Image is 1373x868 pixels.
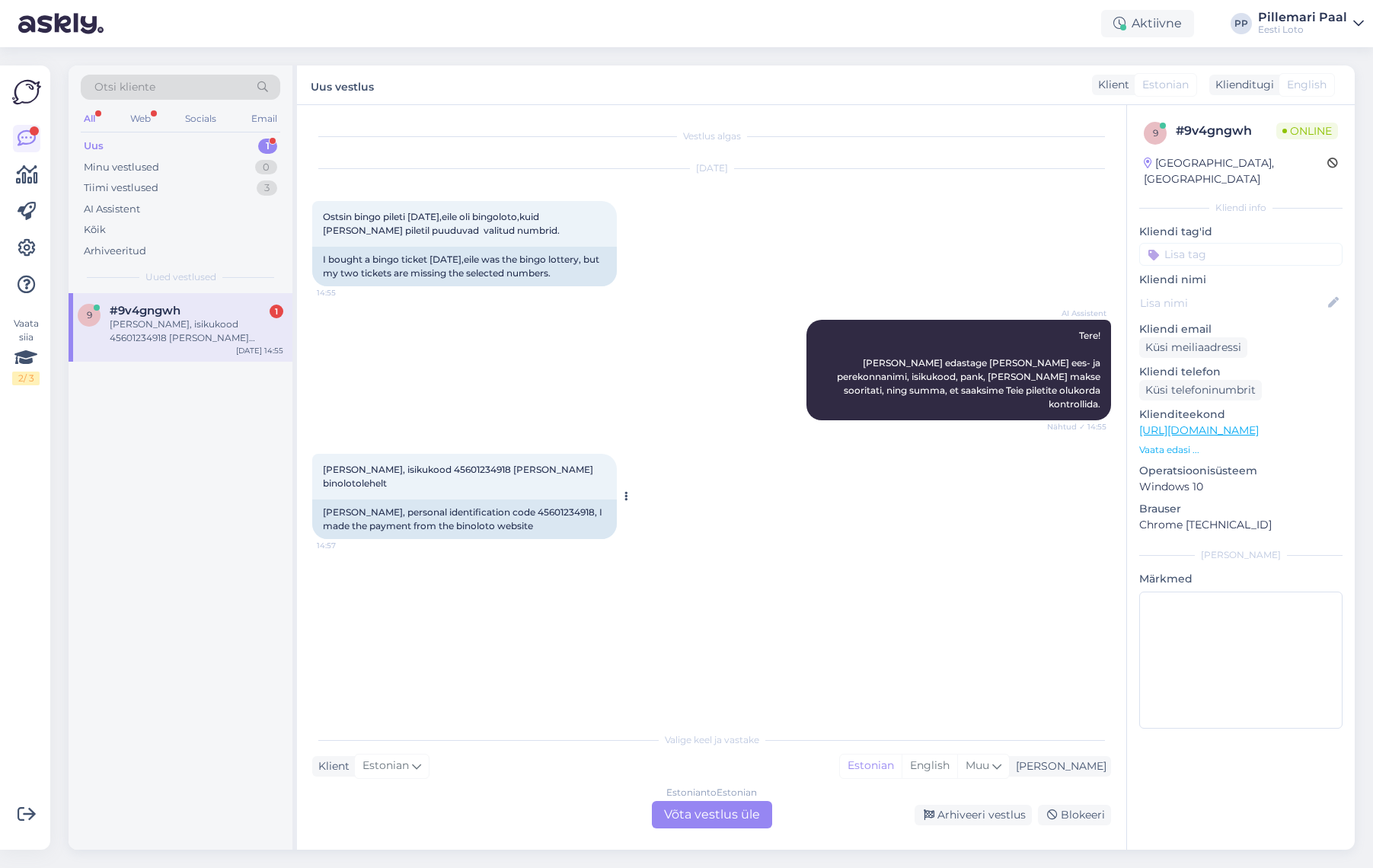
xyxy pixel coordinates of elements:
[317,287,374,298] span: 14:55
[1176,122,1276,140] div: # 9v4gngwh
[84,139,104,154] div: Uus
[1209,77,1274,93] div: Klienditugi
[1139,321,1343,337] p: Kliendi email
[84,160,159,175] div: Minu vestlused
[1139,224,1343,240] p: Kliendi tag'id
[312,499,617,539] div: [PERSON_NAME], personal identification code 45601234918, I made the payment from the binoloto web...
[84,244,146,259] div: Arhiveeritud
[87,309,92,321] span: 9
[1139,272,1343,288] p: Kliendi nimi
[84,222,106,238] div: Kõik
[1142,77,1189,93] span: Estonian
[902,755,957,777] div: English
[362,758,409,774] span: Estonian
[317,540,374,551] span: 14:57
[127,109,154,129] div: Web
[1258,24,1347,36] div: Eesti Loto
[12,317,40,385] div: Vaata siia
[312,129,1111,143] div: Vestlus algas
[182,109,219,129] div: Socials
[145,270,216,284] span: Uued vestlused
[1276,123,1338,139] span: Online
[1139,380,1262,400] div: Küsi telefoninumbrit
[1139,407,1343,423] p: Klienditeekond
[255,160,277,175] div: 0
[1139,501,1343,517] p: Brauser
[1139,364,1343,380] p: Kliendi telefon
[84,180,158,196] div: Tiimi vestlused
[248,109,280,129] div: Email
[1231,13,1252,34] div: PP
[312,247,617,286] div: I bought a bingo ticket [DATE],eile was the bingo lottery, but my two tickets are missing the sel...
[1139,337,1247,358] div: Küsi meiliaadressi
[1144,155,1327,187] div: [GEOGRAPHIC_DATA], [GEOGRAPHIC_DATA]
[1139,423,1259,437] a: [URL][DOMAIN_NAME]
[323,211,560,236] span: Ostsin bingo pileti [DATE],eile oli bingoloto,kuid [PERSON_NAME] piletil puuduvad valitud numbrid.
[1287,77,1327,93] span: English
[1140,295,1325,311] input: Lisa nimi
[666,786,757,799] div: Estonian to Estonian
[1139,548,1343,562] div: [PERSON_NAME]
[312,733,1111,747] div: Valige keel ja vastake
[81,109,98,129] div: All
[840,755,902,777] div: Estonian
[110,318,283,345] div: [PERSON_NAME], isikukood 45601234918 [PERSON_NAME] binolotolehelt
[1139,463,1343,479] p: Operatsioonisüsteem
[84,202,140,217] div: AI Assistent
[110,304,180,318] span: #9v4gngwh
[236,345,283,356] div: [DATE] 14:55
[311,75,374,95] label: Uus vestlus
[1258,11,1364,36] a: Pillemari PaalEesti Loto
[1153,127,1158,139] span: 9
[652,801,772,828] div: Võta vestlus üle
[1139,201,1343,215] div: Kliendi info
[1010,758,1106,774] div: [PERSON_NAME]
[1139,443,1343,457] p: Vaata edasi ...
[1139,479,1343,495] p: Windows 10
[1101,10,1194,37] div: Aktiivne
[312,758,350,774] div: Klient
[1038,805,1111,825] div: Blokeeri
[323,464,595,489] span: [PERSON_NAME], isikukood 45601234918 [PERSON_NAME] binolotolehelt
[966,758,989,772] span: Muu
[12,372,40,385] div: 2 / 3
[1049,308,1106,319] span: AI Assistent
[1139,571,1343,587] p: Märkmed
[1258,11,1347,24] div: Pillemari Paal
[1092,77,1129,93] div: Klient
[915,805,1032,825] div: Arhiveeri vestlus
[12,78,41,107] img: Askly Logo
[258,139,277,154] div: 1
[94,79,155,95] span: Otsi kliente
[270,305,283,318] div: 1
[1139,243,1343,266] input: Lisa tag
[1139,517,1343,533] p: Chrome [TECHNICAL_ID]
[1047,421,1106,432] span: Nähtud ✓ 14:55
[257,180,277,196] div: 3
[312,161,1111,175] div: [DATE]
